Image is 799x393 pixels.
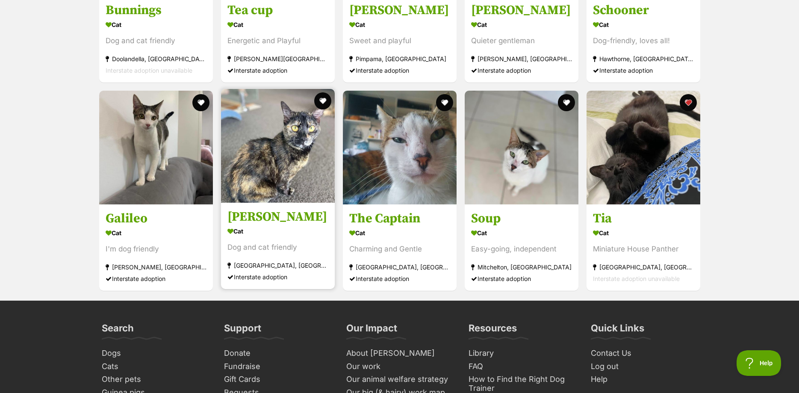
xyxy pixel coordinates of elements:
div: [PERSON_NAME], [GEOGRAPHIC_DATA] [471,53,572,65]
h3: [PERSON_NAME] [471,2,572,18]
div: Cat [471,227,572,239]
a: Tia Cat Miniature House Panther [GEOGRAPHIC_DATA], [GEOGRAPHIC_DATA] Interstate adoption unavaila... [587,204,700,291]
a: About [PERSON_NAME] [343,347,457,360]
div: Energetic and Playful [227,35,328,47]
a: Galileo Cat I'm dog friendly [PERSON_NAME], [GEOGRAPHIC_DATA] Interstate adoption favourite [99,204,213,291]
div: Charming and Gentle [349,244,450,255]
a: Dogs [98,347,212,360]
h3: Search [102,322,134,339]
div: Hawthorne, [GEOGRAPHIC_DATA] [593,53,694,65]
div: Dog-friendly, loves all! [593,35,694,47]
div: Cat [593,227,694,239]
div: Interstate adoption [106,273,206,285]
div: Quieter gentleman [471,35,572,47]
div: Miniature House Panther [593,244,694,255]
h3: Tea cup [227,2,328,18]
a: Fundraise [221,360,334,373]
img: Queen Latifa [221,89,335,203]
span: Interstate adoption unavailable [106,67,192,74]
div: Interstate adoption [349,273,450,285]
div: Cat [471,18,572,31]
a: [PERSON_NAME] Cat Dog and cat friendly [GEOGRAPHIC_DATA], [GEOGRAPHIC_DATA] Interstate adoption f... [221,203,335,290]
div: Interstate adoption [349,65,450,76]
a: FAQ [465,360,579,373]
h3: The Captain [349,211,450,227]
h3: Tia [593,211,694,227]
button: favourite [436,94,453,111]
a: The Captain Cat Charming and Gentle [GEOGRAPHIC_DATA], [GEOGRAPHIC_DATA] Interstate adoption favo... [343,204,457,291]
div: Pimpama, [GEOGRAPHIC_DATA] [349,53,450,65]
button: favourite [558,94,575,111]
div: [PERSON_NAME], [GEOGRAPHIC_DATA] [106,262,206,273]
div: I'm dog friendly [106,244,206,255]
h3: Bunnings [106,2,206,18]
button: favourite [314,92,331,109]
a: Contact Us [587,347,701,360]
button: favourite [680,94,697,111]
a: Soup Cat Easy-going, independent Mitchelton, [GEOGRAPHIC_DATA] Interstate adoption favourite [465,204,578,291]
h3: Schooner [593,2,694,18]
h3: Resources [469,322,517,339]
span: Interstate adoption unavailable [593,275,680,283]
div: [PERSON_NAME][GEOGRAPHIC_DATA], [GEOGRAPHIC_DATA] [227,53,328,65]
div: Easy-going, independent [471,244,572,255]
a: Other pets [98,373,212,386]
div: Doolandella, [GEOGRAPHIC_DATA] [106,53,206,65]
img: Galileo [99,91,213,204]
div: Cat [349,18,450,31]
a: Library [465,347,579,360]
div: Interstate adoption [227,65,328,76]
a: Our work [343,360,457,373]
div: Interstate adoption [593,65,694,76]
a: Our animal welfare strategy [343,373,457,386]
img: Soup [465,91,578,204]
h3: Support [224,322,261,339]
h3: [PERSON_NAME] [349,2,450,18]
button: favourite [192,94,209,111]
div: Cat [593,18,694,31]
div: [GEOGRAPHIC_DATA], [GEOGRAPHIC_DATA] [227,260,328,272]
a: Log out [587,360,701,373]
div: Dog and cat friendly [227,242,328,254]
h3: Galileo [106,211,206,227]
img: Tia [587,91,700,204]
a: Help [587,373,701,386]
div: [GEOGRAPHIC_DATA], [GEOGRAPHIC_DATA] [349,262,450,273]
iframe: Help Scout Beacon - Open [737,350,782,376]
div: Interstate adoption [471,273,572,285]
div: Mitchelton, [GEOGRAPHIC_DATA] [471,262,572,273]
img: The Captain [343,91,457,204]
div: Cat [227,18,328,31]
h3: Soup [471,211,572,227]
div: Cat [106,227,206,239]
a: Cats [98,360,212,373]
div: Interstate adoption [471,65,572,76]
div: Cat [227,225,328,238]
h3: Our Impact [346,322,397,339]
h3: Quick Links [591,322,644,339]
div: Sweet and playful [349,35,450,47]
div: [GEOGRAPHIC_DATA], [GEOGRAPHIC_DATA] [593,262,694,273]
a: Gift Cards [221,373,334,386]
div: Dog and cat friendly [106,35,206,47]
div: Cat [106,18,206,31]
div: Cat [349,227,450,239]
h3: [PERSON_NAME] [227,209,328,225]
div: Interstate adoption [227,272,328,283]
a: Donate [221,347,334,360]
